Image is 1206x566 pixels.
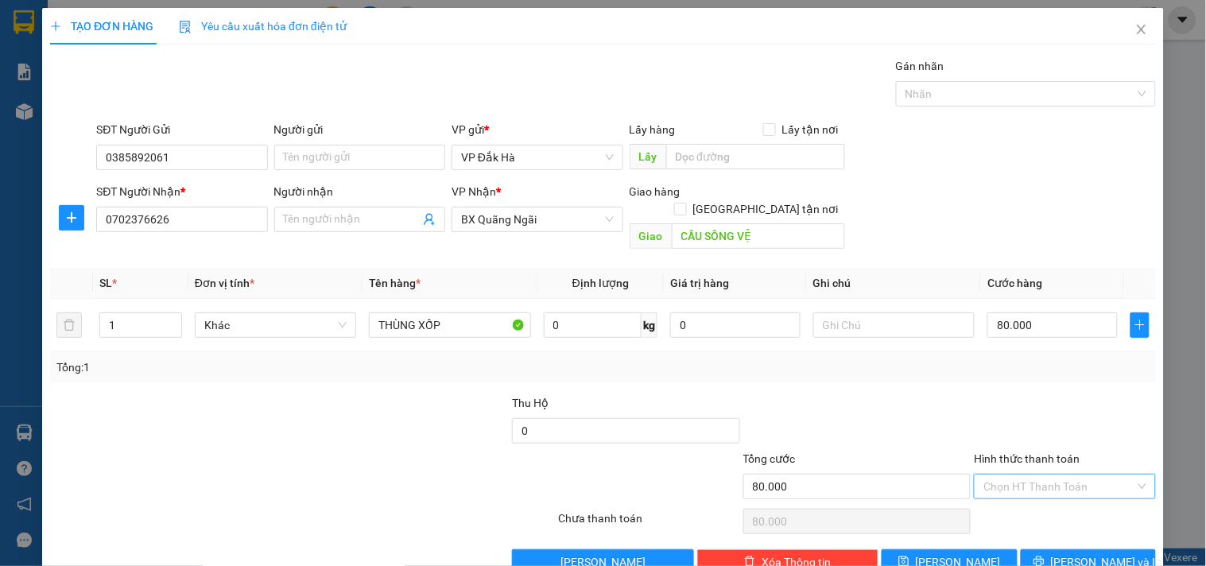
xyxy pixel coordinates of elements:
span: Thu Hộ [512,397,549,409]
div: Người nhận [274,183,445,200]
div: Người gửi [274,121,445,138]
input: Dọc đường [672,223,845,249]
span: kg [642,312,657,338]
button: plus [1130,312,1150,338]
span: Yêu cầu xuất hóa đơn điện tử [179,20,347,33]
span: BX Quãng Ngãi [461,207,613,231]
span: Tổng cước [743,452,796,465]
span: Cước hàng [987,277,1042,289]
span: Định lượng [572,277,629,289]
div: VP gửi [452,121,622,138]
span: Lấy tận nơi [776,121,845,138]
span: [GEOGRAPHIC_DATA] tận nơi [687,200,845,218]
span: VP Nhận [452,185,496,198]
input: Dọc đường [666,144,845,169]
label: Gán nhãn [896,60,944,72]
span: plus [1131,319,1149,331]
div: SĐT Người Gửi [96,121,267,138]
input: VD: Bàn, Ghế [369,312,530,338]
span: VP Đắk Hà [461,145,613,169]
span: Đơn vị tính [195,277,254,289]
div: SĐT Người Nhận [96,183,267,200]
div: Chưa thanh toán [556,510,741,537]
th: Ghi chú [807,268,981,299]
label: Hình thức thanh toán [974,452,1080,465]
span: Tên hàng [369,277,421,289]
span: close [1135,23,1148,36]
span: Giao [630,223,672,249]
span: plus [50,21,61,32]
span: SL [99,277,112,289]
button: delete [56,312,82,338]
img: icon [179,21,192,33]
input: Ghi Chú [813,312,975,338]
span: TẠO ĐƠN HÀNG [50,20,153,33]
span: Giá trị hàng [670,277,729,289]
button: plus [59,205,84,231]
span: user-add [423,213,436,226]
span: Giao hàng [630,185,681,198]
span: Lấy hàng [630,123,676,136]
div: Tổng: 1 [56,359,467,376]
span: plus [60,211,83,224]
input: 0 [670,312,801,338]
span: Lấy [630,144,666,169]
span: Khác [204,313,347,337]
button: Close [1119,8,1164,52]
